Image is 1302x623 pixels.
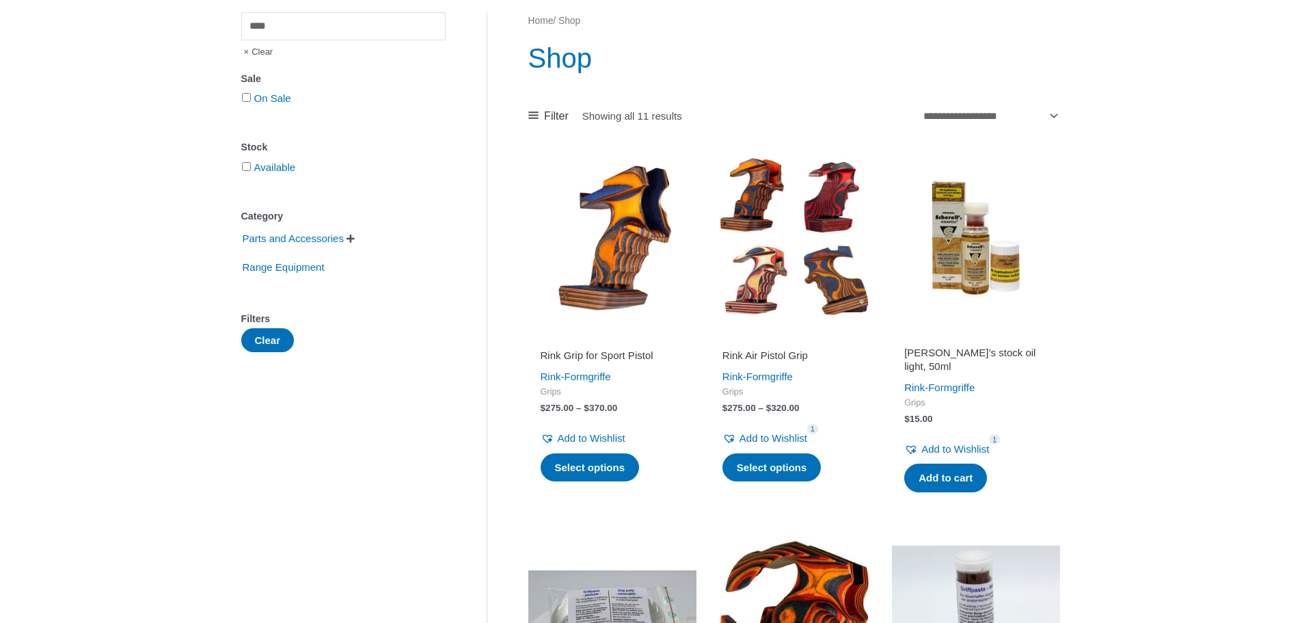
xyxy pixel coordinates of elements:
[254,161,296,173] a: Available
[541,330,684,346] iframe: Customer reviews powered by Trustpilot
[766,403,800,413] bdi: 320.00
[758,403,763,413] span: –
[241,309,446,329] div: Filters
[722,429,807,448] a: Add to Wishlist
[722,403,756,413] bdi: 275.00
[528,39,1061,77] h1: Shop
[254,92,291,104] a: On Sale
[989,434,1000,445] span: 1
[740,432,807,444] span: Add to Wishlist
[904,397,1048,409] span: Grips
[241,69,446,89] div: Sale
[242,93,251,102] input: On Sale
[582,111,682,121] p: Showing all 11 results
[541,349,684,367] a: Rink Grip for Sport Pistol
[347,234,355,243] span: 
[892,153,1060,321] img: Scherell's stock oil light
[904,330,1048,346] iframe: Customer reviews powered by Trustpilot
[921,443,989,455] span: Add to Wishlist
[722,349,866,362] h2: Rink Air Pistol Grip
[528,12,1061,30] nav: Breadcrumb
[541,403,574,413] bdi: 275.00
[528,16,554,26] a: Home
[242,162,251,171] input: Available
[541,349,684,362] h2: Rink Grip for Sport Pistol
[541,386,684,398] span: Grips
[904,464,987,492] a: Add to cart: “Scherell's stock oil light, 50ml”
[544,106,569,127] span: Filter
[904,440,989,459] a: Add to Wishlist
[576,403,582,413] span: –
[904,382,975,393] a: Rink-Formgriffe
[541,403,546,413] span: $
[558,432,625,444] span: Add to Wishlist
[241,137,446,157] div: Stock
[766,403,772,413] span: $
[904,346,1048,378] a: [PERSON_NAME]’s stock oil light, 50ml
[241,207,446,226] div: Category
[241,328,295,352] button: Clear
[241,232,345,243] a: Parts and Accessories
[241,40,273,64] span: Clear
[241,227,345,250] span: Parts and Accessories
[241,256,326,279] span: Range Equipment
[904,414,910,424] span: $
[584,403,617,413] bdi: 370.00
[904,346,1048,373] h2: [PERSON_NAME]’s stock oil light, 50ml
[722,371,793,382] a: Rink-Formgriffe
[541,429,625,448] a: Add to Wishlist
[541,453,640,482] a: Select options for “Rink Grip for Sport Pistol”
[722,453,822,482] a: Select options for “Rink Air Pistol Grip”
[722,403,728,413] span: $
[541,371,611,382] a: Rink-Formgriffe
[710,153,878,321] img: Rink Air Pistol Grip
[722,330,866,346] iframe: Customer reviews powered by Trustpilot
[722,349,866,367] a: Rink Air Pistol Grip
[241,261,326,272] a: Range Equipment
[584,403,589,413] span: $
[528,153,696,321] img: Rink Grip for Sport Pistol
[904,414,932,424] bdi: 15.00
[528,106,569,127] a: Filter
[919,105,1061,127] select: Shop order
[722,386,866,398] span: Grips
[807,424,818,434] span: 1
